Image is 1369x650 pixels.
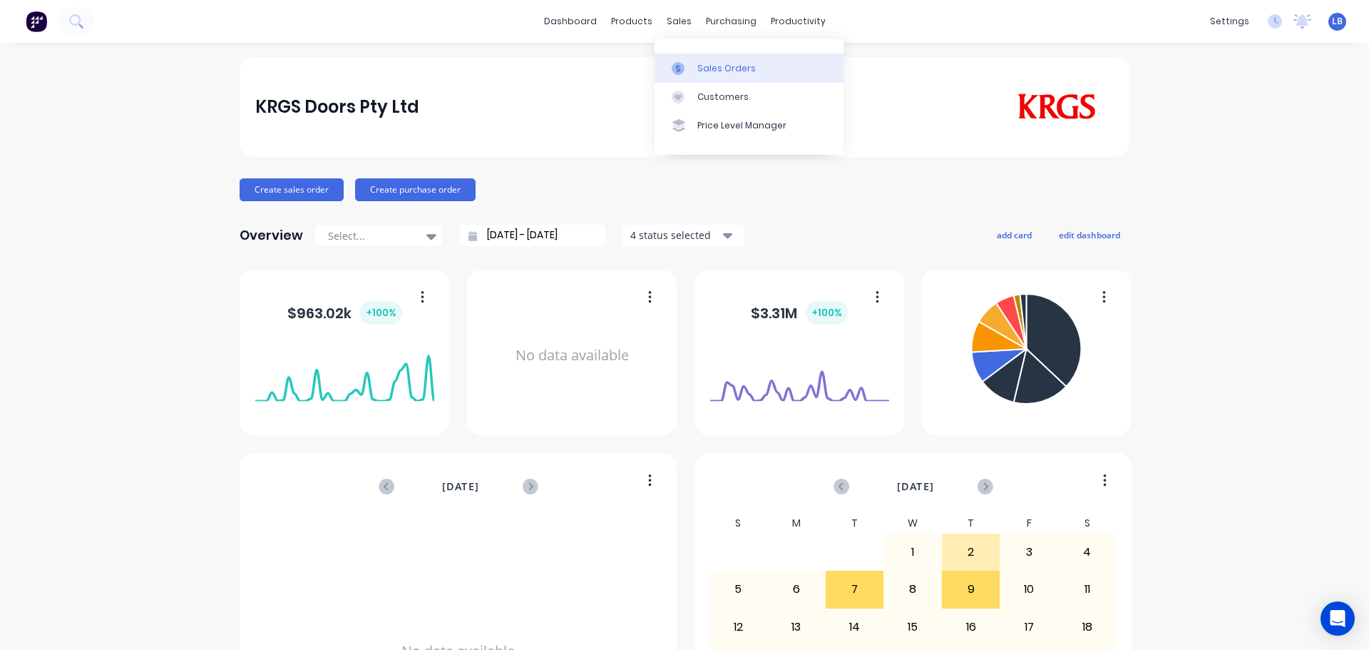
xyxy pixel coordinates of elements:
div: M [767,513,826,534]
div: T [942,513,1000,534]
div: 4 status selected [630,228,720,243]
div: + 100 % [806,301,848,325]
a: dashboard [537,11,604,32]
span: [DATE] [897,479,934,494]
div: S [1058,513,1117,534]
div: settings [1203,11,1256,32]
span: [DATE] [442,479,479,494]
div: products [604,11,660,32]
div: 7 [826,572,883,607]
div: 11 [1059,572,1116,607]
div: Sales Orders [697,62,756,75]
div: 4 [1059,534,1116,570]
div: 16 [943,609,1000,645]
a: Sales Orders [655,54,844,82]
div: 14 [826,609,883,645]
div: 5 [710,572,767,607]
div: 18 [1059,609,1116,645]
span: LB [1332,15,1343,28]
div: Price Level Manager [697,119,786,132]
div: W [883,513,942,534]
div: T [826,513,884,534]
a: Customers [655,83,844,111]
button: edit dashboard [1050,225,1129,244]
button: Create purchase order [355,178,476,201]
div: 10 [1000,572,1057,607]
div: productivity [764,11,833,32]
div: + 100 % [360,301,402,325]
div: Customers [697,91,749,103]
div: 3 [1000,534,1057,570]
div: purchasing [699,11,764,32]
div: $ 963.02k [287,301,402,325]
div: 8 [884,572,941,607]
div: 9 [943,572,1000,607]
button: Create sales order [240,178,344,201]
div: $ 3.31M [751,301,848,325]
div: 12 [710,609,767,645]
a: Price Level Manager [655,111,844,140]
button: add card [988,225,1041,244]
div: 17 [1000,609,1057,645]
div: 2 [943,534,1000,570]
div: Open Intercom Messenger [1321,601,1355,636]
div: 13 [768,609,825,645]
div: No data available [483,288,662,423]
div: S [709,513,768,534]
div: F [1000,513,1058,534]
img: KRGS Doors Pty Ltd [1014,93,1099,121]
div: 1 [884,534,941,570]
button: 4 status selected [622,225,744,246]
div: KRGS Doors Pty Ltd [255,93,419,121]
img: Factory [26,11,47,32]
div: 6 [768,572,825,607]
div: Overview [240,221,303,250]
div: 15 [884,609,941,645]
div: sales [660,11,699,32]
